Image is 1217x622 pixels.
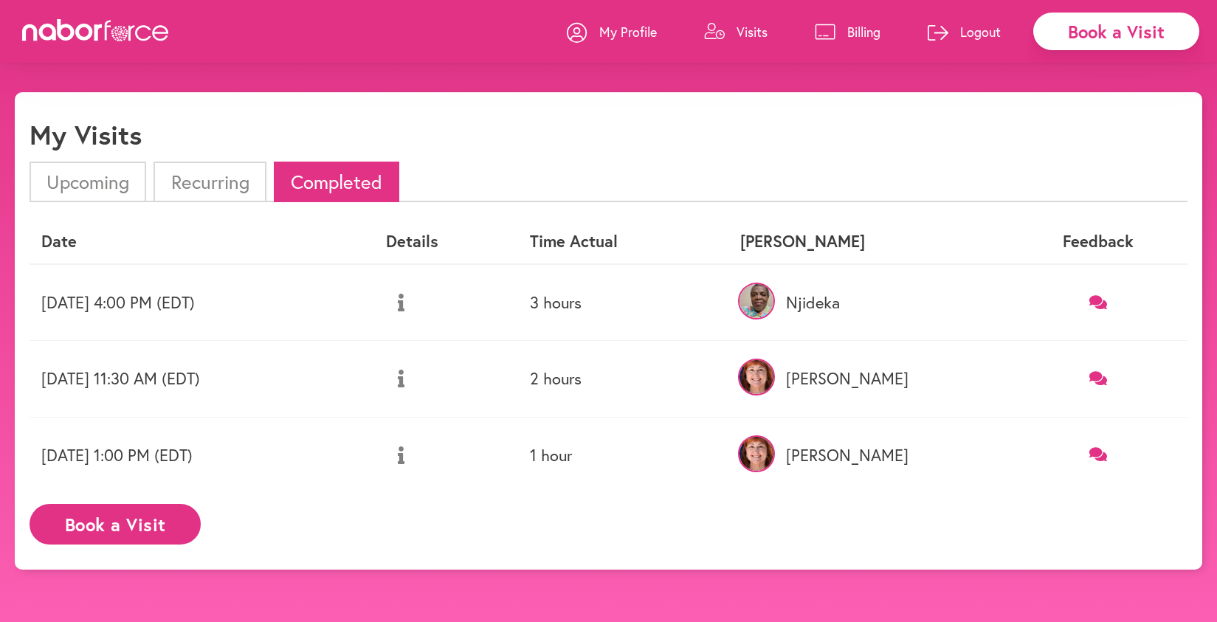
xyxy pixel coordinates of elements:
li: Recurring [154,162,266,202]
td: [DATE] 4:00 PM (EDT) [30,264,374,341]
th: Details [374,220,518,263]
div: Book a Visit [1033,13,1199,50]
a: Visits [704,10,768,54]
button: Book a Visit [30,504,201,545]
th: Feedback [1009,220,1187,263]
th: Date [30,220,374,263]
p: [PERSON_NAME] [740,446,997,465]
p: Visits [737,23,768,41]
p: Logout [960,23,1001,41]
img: 17zCrtL0QCWxCCaFqtty [738,435,775,472]
img: 17zCrtL0QCWxCCaFqtty [738,359,775,395]
p: Njideka [740,293,997,312]
p: Billing [847,23,880,41]
h1: My Visits [30,119,142,151]
a: Book a Visit [30,515,201,529]
th: [PERSON_NAME] [728,220,1009,263]
img: Y74s3TRMWgySASoaxa2w [738,283,775,319]
a: Logout [928,10,1001,54]
p: My Profile [599,23,657,41]
li: Upcoming [30,162,146,202]
td: 2 hours [518,341,728,417]
td: 3 hours [518,264,728,341]
p: [PERSON_NAME] [740,369,997,388]
td: 1 hour [518,417,728,493]
li: Completed [274,162,399,202]
a: My Profile [567,10,657,54]
td: [DATE] 1:00 PM (EDT) [30,417,374,493]
a: Billing [815,10,880,54]
th: Time Actual [518,220,728,263]
td: [DATE] 11:30 AM (EDT) [30,341,374,417]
